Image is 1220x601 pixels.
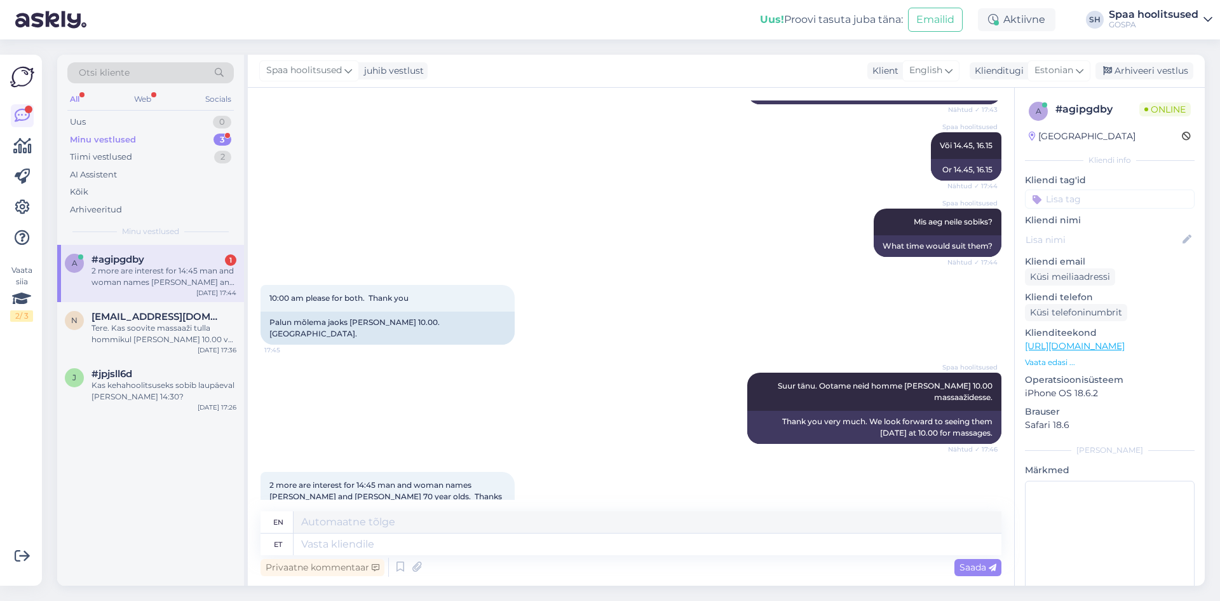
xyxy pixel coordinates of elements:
[91,368,132,380] span: #jpjsll6d
[874,235,1001,257] div: What time would suit them?
[867,64,898,78] div: Klient
[70,116,86,128] div: Uus
[71,315,78,325] span: n
[91,311,224,322] span: noblackholes@yahoo.com
[1025,340,1125,352] a: [URL][DOMAIN_NAME]
[1025,357,1195,368] p: Vaata edasi ...
[70,186,88,198] div: Kõik
[948,445,998,454] span: Nähtud ✓ 17:46
[72,258,78,268] span: a
[266,64,342,78] span: Spaa hoolitsused
[1025,174,1195,187] p: Kliendi tag'id
[1025,387,1195,400] p: iPhone OS 18.6.2
[261,559,384,576] div: Privaatne kommentaar
[1109,20,1198,30] div: GOSPA
[948,105,998,114] span: Nähtud ✓ 17:43
[132,91,154,107] div: Web
[942,363,998,372] span: Spaa hoolitsused
[10,65,34,89] img: Askly Logo
[10,265,33,322] div: Vaata siia
[273,511,283,533] div: en
[91,322,236,345] div: Tere. Kas soovite massaaži tulla hommikul [PERSON_NAME] 10.00 või pealelõunat?
[970,64,1024,78] div: Klienditugi
[931,159,1001,181] div: Or 14.45, 16.15
[1025,445,1195,456] div: [PERSON_NAME]
[67,91,82,107] div: All
[1109,10,1198,20] div: Spaa hoolitsused
[1036,106,1041,116] span: a
[79,66,130,79] span: Otsi kliente
[261,312,515,345] div: Palun mõlema jaoks [PERSON_NAME] 10.00. [GEOGRAPHIC_DATA].
[947,258,998,267] span: Nähtud ✓ 17:44
[978,8,1055,31] div: Aktiivne
[778,381,994,402] span: Suur tänu. Ootame neid homme [PERSON_NAME] 10.00 massaažidesse.
[908,8,963,32] button: Emailid
[269,293,409,303] span: 10:00 am please for both. Thank you
[214,151,231,163] div: 2
[959,562,996,573] span: Saada
[213,116,231,128] div: 0
[198,345,236,355] div: [DATE] 17:36
[10,310,33,322] div: 2 / 3
[1109,10,1212,30] a: Spaa hoolitsusedGOSPA
[1025,304,1127,321] div: Küsi telefoninumbrit
[70,134,136,146] div: Minu vestlused
[269,480,502,501] span: 2 more are interest for 14:45 man and woman names [PERSON_NAME] and [PERSON_NAME] 70 year olds. T...
[942,198,998,208] span: Spaa hoolitsused
[1025,268,1115,286] div: Küsi meiliaadressi
[122,226,179,237] span: Minu vestlused
[359,64,424,78] div: juhib vestlust
[914,217,993,226] span: Mis aeg neile sobiks?
[225,254,236,266] div: 1
[203,91,234,107] div: Socials
[72,373,76,382] span: j
[1029,130,1135,143] div: [GEOGRAPHIC_DATA]
[91,380,236,403] div: Kas kehahoolitsuseks sobib laupäeval [PERSON_NAME] 14:30?
[1025,155,1195,166] div: Kliendi info
[1026,233,1180,247] input: Lisa nimi
[909,64,942,78] span: English
[1025,291,1195,304] p: Kliendi telefon
[1095,62,1193,79] div: Arhiveeri vestlus
[1055,102,1139,117] div: # agipgdby
[940,141,993,150] span: Või 14.45, 16.15
[274,534,282,555] div: et
[70,204,122,216] div: Arhiveeritud
[1086,11,1104,29] div: SH
[1025,190,1195,209] input: Lisa tag
[264,345,312,355] span: 17:45
[1025,373,1195,387] p: Operatsioonisüsteem
[1025,405,1195,418] p: Brauser
[1025,326,1195,340] p: Klienditeekond
[196,288,236,298] div: [DATE] 17:44
[91,254,144,265] span: #agipgdby
[70,151,132,163] div: Tiimi vestlused
[1025,418,1195,432] p: Safari 18.6
[213,134,231,146] div: 3
[1025,464,1195,477] p: Märkmed
[1034,64,1073,78] span: Estonian
[198,403,236,412] div: [DATE] 17:26
[1025,214,1195,227] p: Kliendi nimi
[947,181,998,191] span: Nähtud ✓ 17:44
[760,13,784,25] b: Uus!
[70,169,117,181] div: AI Assistent
[91,265,236,288] div: 2 more are interest for 14:45 man and woman names [PERSON_NAME] and [PERSON_NAME] 70 year olds. T...
[1139,102,1191,116] span: Online
[942,122,998,132] span: Spaa hoolitsused
[747,411,1001,444] div: Thank you very much. We look forward to seeing them [DATE] at 10.00 for massages.
[760,12,903,27] div: Proovi tasuta juba täna:
[1025,255,1195,268] p: Kliendi email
